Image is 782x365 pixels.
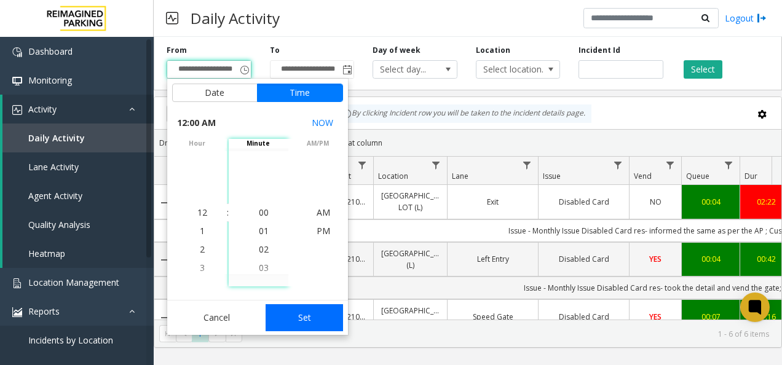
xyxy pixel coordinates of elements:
button: Set [266,304,343,331]
label: From [167,45,187,56]
span: Daily Activity [28,132,85,144]
span: Location [378,171,408,181]
span: Queue [686,171,709,181]
a: [GEOGRAPHIC_DATA] (L) [381,305,440,328]
img: pageIcon [166,3,178,33]
span: 2 [200,243,205,255]
div: Data table [154,157,781,320]
span: Monitoring [28,74,72,86]
span: Activity [28,103,57,115]
a: 00:04 [689,253,732,265]
span: 12 [197,206,207,218]
a: Exit [455,196,531,208]
img: 'icon' [12,76,22,86]
button: Select now [307,112,338,134]
button: Cancel [172,304,263,331]
img: 'icon' [12,47,22,57]
kendo-pager-info: 1 - 6 of 6 items [250,329,769,339]
span: minute [229,139,288,148]
span: Agent Activity [28,190,82,202]
span: PM [317,225,330,237]
span: Select location... [476,61,543,78]
a: YES [637,253,674,265]
a: Logout [725,12,767,25]
a: Vend Filter Menu [662,157,679,173]
a: Quality Analysis [2,210,154,239]
h3: Daily Activity [184,3,286,33]
span: 12:00 AM [177,114,216,131]
span: Dur [744,171,757,181]
span: 3 [200,262,205,273]
a: Left Entry [455,253,531,265]
a: L21086905 [343,196,366,208]
span: AM/PM [288,139,348,148]
span: 03 [259,262,269,273]
a: Location Filter Menu [428,157,444,173]
a: Disabled Card [546,196,622,208]
span: 00 [259,206,269,218]
img: 'icon' [12,278,22,288]
a: Lane Filter Menu [519,157,535,173]
span: Issue [543,171,561,181]
a: Agent Activity [2,181,154,210]
a: Activity [2,95,154,124]
span: Toggle popup [237,61,251,78]
span: AM [317,206,330,218]
span: Quality Analysis [28,219,90,230]
div: : [227,206,229,219]
label: Day of week [373,45,421,56]
label: To [270,45,280,56]
img: 'icon' [12,105,22,115]
a: Collapse Details [154,198,174,208]
span: Toggle popup [340,61,353,78]
button: Time tab [257,84,343,102]
a: NO [637,196,674,208]
a: 00:04 [689,196,732,208]
span: NO [650,197,662,207]
button: Date tab [172,84,258,102]
a: Heatmap [2,239,154,268]
a: Issue Filter Menu [610,157,626,173]
a: Collapse Details [154,255,174,265]
span: Incidents by Location [28,334,113,346]
a: Disabled Card [546,311,622,323]
a: L21086910 [343,253,366,265]
span: Lane Activity [28,161,79,173]
span: 01 [259,225,269,237]
label: Location [476,45,510,56]
span: hour [167,139,227,148]
span: YES [649,312,662,322]
a: Disabled Card [546,253,622,265]
span: Dashboard [28,45,73,57]
span: YES [649,254,662,264]
a: YES [637,311,674,323]
a: [GEOGRAPHIC_DATA] (L) [381,248,440,271]
a: [GEOGRAPHIC_DATA] LOT (L) [381,190,440,213]
span: 02 [259,243,269,255]
a: Collapse Details [154,313,174,323]
span: Location Management [28,277,119,288]
label: Incident Id [579,45,620,56]
span: Vend [634,171,652,181]
a: Queue Filter Menu [721,157,737,173]
span: Reports [28,305,60,317]
img: 'icon' [12,307,22,317]
div: By clicking Incident row you will be taken to the incident details page. [336,104,591,123]
a: Daily Activity [2,124,154,152]
a: L21086910 [343,311,366,323]
span: Heatmap [28,248,65,259]
img: logout [757,12,767,25]
a: Speed Gate [455,311,531,323]
a: Lane Activity [2,152,154,181]
a: 00:07 [689,311,732,323]
button: Select [684,60,722,79]
span: Lane [452,171,468,181]
a: Lot Filter Menu [354,157,371,173]
span: 1 [200,225,205,237]
span: Select day... [373,61,440,78]
div: Drag a column header and drop it here to group by that column [154,132,781,154]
